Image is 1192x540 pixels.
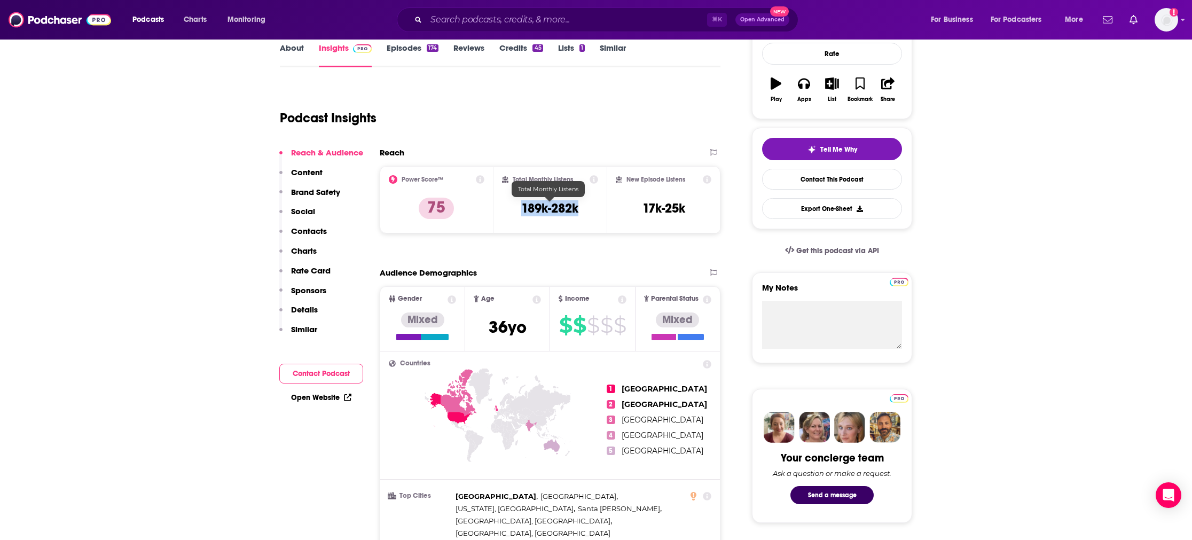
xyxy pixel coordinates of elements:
[518,185,578,193] span: Total Monthly Listens
[607,416,615,424] span: 3
[762,138,902,160] button: tell me why sparkleTell Me Why
[600,43,626,67] a: Similar
[846,71,874,109] button: Bookmark
[607,447,615,455] span: 5
[773,469,891,478] div: Ask a question or make a request.
[777,238,888,264] a: Get this podcast via API
[521,200,578,216] h3: 189k-282k
[797,96,811,103] div: Apps
[559,317,572,334] span: $
[600,317,613,334] span: $
[770,6,789,17] span: New
[807,145,816,154] img: tell me why sparkle
[1057,11,1096,28] button: open menu
[991,12,1042,27] span: For Podcasters
[279,364,363,384] button: Contact Podcast
[456,503,575,515] span: ,
[565,295,590,302] span: Income
[280,43,304,67] a: About
[622,431,703,440] span: [GEOGRAPHIC_DATA]
[220,11,279,28] button: open menu
[419,198,454,219] p: 75
[387,43,438,67] a: Episodes174
[558,43,585,67] a: Lists1
[513,176,573,183] h2: Total Monthly Listens
[1125,11,1142,29] a: Show notifications dropdown
[280,110,377,126] h1: Podcast Insights
[762,283,902,301] label: My Notes
[279,226,327,246] button: Contacts
[790,71,818,109] button: Apps
[762,71,790,109] button: Play
[279,147,363,167] button: Reach & Audience
[573,317,586,334] span: $
[740,17,785,22] span: Open Advanced
[489,317,527,338] span: 36 yo
[125,11,178,28] button: open menu
[764,412,795,443] img: Sydney Profile
[540,490,618,503] span: ,
[848,96,873,103] div: Bookmark
[279,265,331,285] button: Rate Card
[291,167,323,177] p: Content
[931,12,973,27] span: For Business
[762,169,902,190] a: Contact This Podcast
[1156,482,1181,508] div: Open Intercom Messenger
[874,71,902,109] button: Share
[184,12,207,27] span: Charts
[890,394,908,403] img: Podchaser Pro
[291,246,317,256] p: Charts
[389,492,451,499] h3: Top Cities
[132,12,164,27] span: Podcasts
[291,285,326,295] p: Sponsors
[622,400,707,409] span: [GEOGRAPHIC_DATA]
[401,312,444,327] div: Mixed
[453,43,484,67] a: Reviews
[607,385,615,393] span: 1
[291,187,340,197] p: Brand Safety
[398,295,422,302] span: Gender
[279,206,315,226] button: Social
[456,516,610,525] span: [GEOGRAPHIC_DATA], [GEOGRAPHIC_DATA]
[578,503,662,515] span: ,
[177,11,213,28] a: Charts
[427,44,438,52] div: 174
[456,492,536,500] span: [GEOGRAPHIC_DATA]
[499,43,543,67] a: Credits45
[291,324,317,334] p: Similar
[656,312,699,327] div: Mixed
[626,176,685,183] h2: New Episode Listens
[796,246,879,255] span: Get this podcast via API
[890,393,908,403] a: Pro website
[578,504,660,513] span: Santa [PERSON_NAME]
[279,187,340,207] button: Brand Safety
[799,412,830,443] img: Barbara Profile
[642,200,685,216] h3: 17k-25k
[651,295,699,302] span: Parental Status
[380,268,477,278] h2: Audience Demographics
[540,492,616,500] span: [GEOGRAPHIC_DATA]
[607,431,615,440] span: 4
[481,295,495,302] span: Age
[291,206,315,216] p: Social
[622,384,707,394] span: [GEOGRAPHIC_DATA]
[279,324,317,344] button: Similar
[279,167,323,187] button: Content
[1155,8,1178,32] span: Logged in as sashagoldin
[1155,8,1178,32] button: Show profile menu
[402,176,443,183] h2: Power Score™
[9,10,111,30] img: Podchaser - Follow, Share and Rate Podcasts
[400,360,430,367] span: Countries
[1099,11,1117,29] a: Show notifications dropdown
[923,11,986,28] button: open menu
[279,246,317,265] button: Charts
[456,490,538,503] span: ,
[291,226,327,236] p: Contacts
[771,96,782,103] div: Play
[1065,12,1083,27] span: More
[790,486,874,504] button: Send a message
[984,11,1057,28] button: open menu
[279,285,326,305] button: Sponsors
[456,515,612,527] span: ,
